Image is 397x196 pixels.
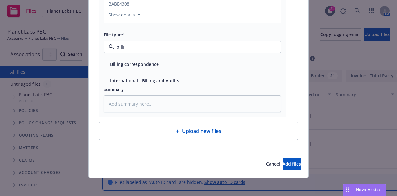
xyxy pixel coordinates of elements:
[109,1,165,7] span: BABE4308
[266,161,280,167] span: Cancel
[104,86,124,92] span: Summary
[110,61,159,67] button: Billing correspondence
[283,161,301,167] span: Add files
[114,43,268,51] input: Filter by keyword
[99,122,298,140] div: Upload new files
[182,127,221,135] span: Upload new files
[343,184,351,196] div: Drag to move
[266,158,280,170] button: Cancel
[104,32,124,38] span: File type*
[356,187,381,192] span: Nova Assist
[343,184,386,196] button: Nova Assist
[106,11,143,18] button: Show details
[110,77,179,84] button: International - Billing and Audits
[283,158,301,170] button: Add files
